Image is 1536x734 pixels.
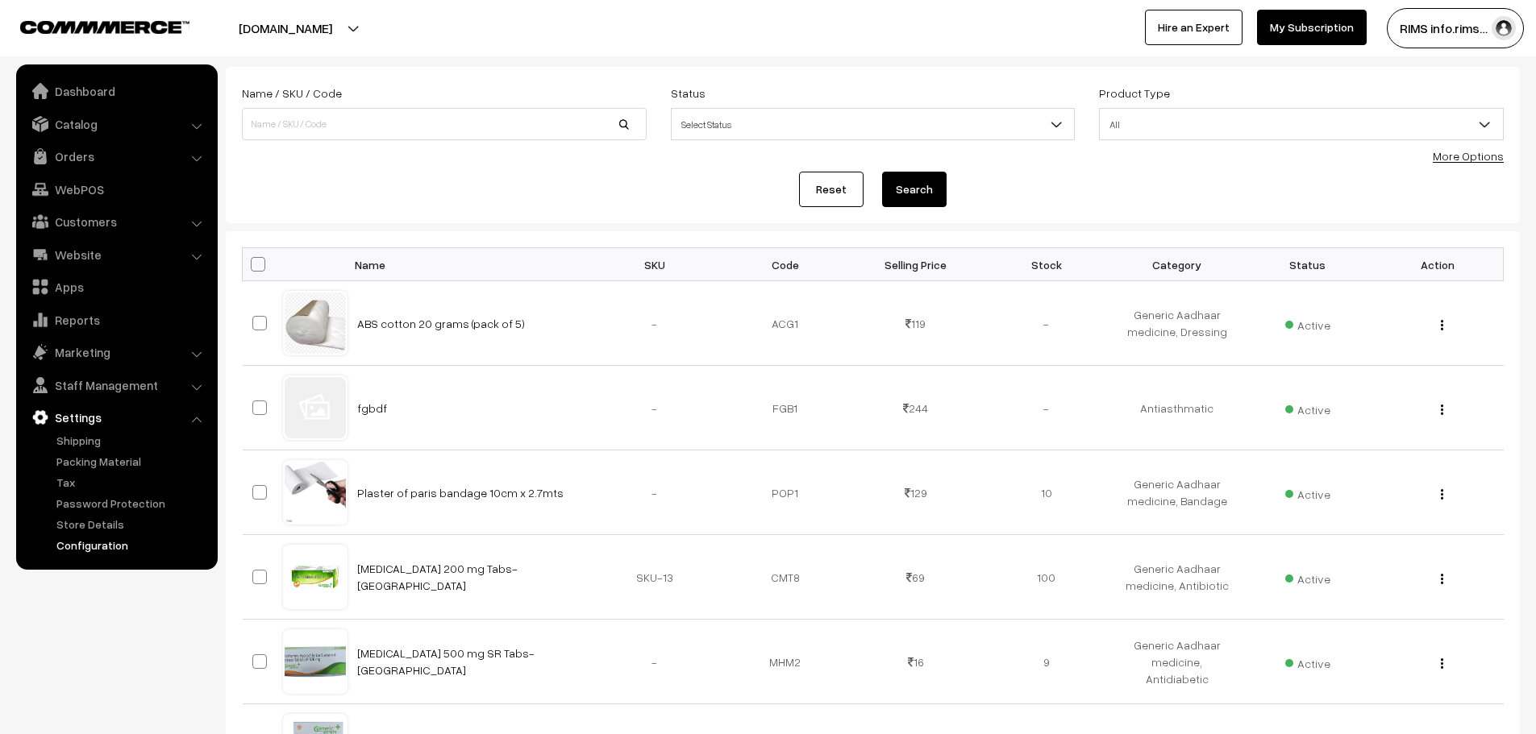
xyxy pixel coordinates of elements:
th: Category [1112,248,1243,281]
span: Active [1285,397,1330,418]
td: - [981,281,1112,366]
span: All [1099,108,1504,140]
th: Name [348,248,589,281]
a: Catalog [20,110,212,139]
span: Select Status [671,108,1076,140]
td: POP1 [720,450,851,535]
a: Shipping [52,432,212,449]
a: Marketing [20,338,212,367]
a: Plaster of paris bandage 10cm x 2.7mts [357,486,564,500]
td: ACG1 [720,281,851,366]
img: COMMMERCE [20,21,189,33]
span: Active [1285,566,1330,587]
label: Product Type [1099,85,1170,102]
td: 119 [851,281,981,366]
img: Menu [1441,658,1443,669]
span: Active [1285,482,1330,503]
a: fgbdf [357,401,387,415]
td: Generic Aadhaar medicine, Dressing [1112,281,1243,366]
img: user [1492,16,1516,40]
a: Packing Material [52,453,212,470]
a: Hire an Expert [1145,10,1243,45]
a: Customers [20,207,212,236]
td: Generic Aadhaar medicine, Antidiabetic [1112,620,1243,704]
span: Active [1285,313,1330,334]
td: - [981,366,1112,450]
a: More Options [1433,149,1504,163]
td: - [589,620,720,704]
a: COMMMERCE [20,16,161,35]
a: Settings [20,403,212,432]
a: Staff Management [20,371,212,400]
a: [MEDICAL_DATA] 200 mg Tabs- [GEOGRAPHIC_DATA] [357,562,518,592]
td: SKU-13 [589,535,720,620]
img: Menu [1441,320,1443,330]
img: Menu [1441,574,1443,584]
button: RIMS info.rims… [1387,8,1524,48]
th: Stock [981,248,1112,281]
td: 100 [981,535,1112,620]
td: Generic Aadhaar medicine, Antibiotic [1112,535,1243,620]
td: Antiasthmatic [1112,366,1243,450]
a: WebPOS [20,175,212,204]
img: Menu [1441,404,1443,415]
button: Search [882,172,947,207]
a: Orders [20,142,212,171]
label: Status [671,85,706,102]
td: 244 [851,366,981,450]
td: Generic Aadhaar medicine, Bandage [1112,450,1243,535]
td: 9 [981,620,1112,704]
a: Reports [20,305,212,334]
td: 16 [851,620,981,704]
a: Apps [20,272,212,301]
td: - [589,450,720,535]
a: [MEDICAL_DATA] 500 mg SR Tabs- [GEOGRAPHIC_DATA] [357,646,535,677]
td: MHM2 [720,620,851,704]
td: 129 [851,450,981,535]
th: SKU [589,248,720,281]
td: - [589,366,720,450]
td: 10 [981,450,1112,535]
span: Select Status [672,110,1075,139]
img: Menu [1441,489,1443,500]
th: Selling Price [851,248,981,281]
span: All [1100,110,1503,139]
a: Tax [52,474,212,491]
input: Name / SKU / Code [242,108,647,140]
th: Action [1373,248,1504,281]
td: FGB1 [720,366,851,450]
span: Active [1285,651,1330,672]
a: Configuration [52,537,212,554]
th: Code [720,248,851,281]
th: Status [1243,248,1373,281]
a: ABS cotton 20 grams (pack of 5) [357,317,525,330]
a: My Subscription [1257,10,1367,45]
a: Store Details [52,516,212,533]
a: Website [20,240,212,269]
label: Name / SKU / Code [242,85,342,102]
a: Reset [799,172,864,207]
td: 69 [851,535,981,620]
a: Password Protection [52,495,212,512]
td: CMT8 [720,535,851,620]
button: [DOMAIN_NAME] [182,8,389,48]
td: - [589,281,720,366]
a: Dashboard [20,77,212,106]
